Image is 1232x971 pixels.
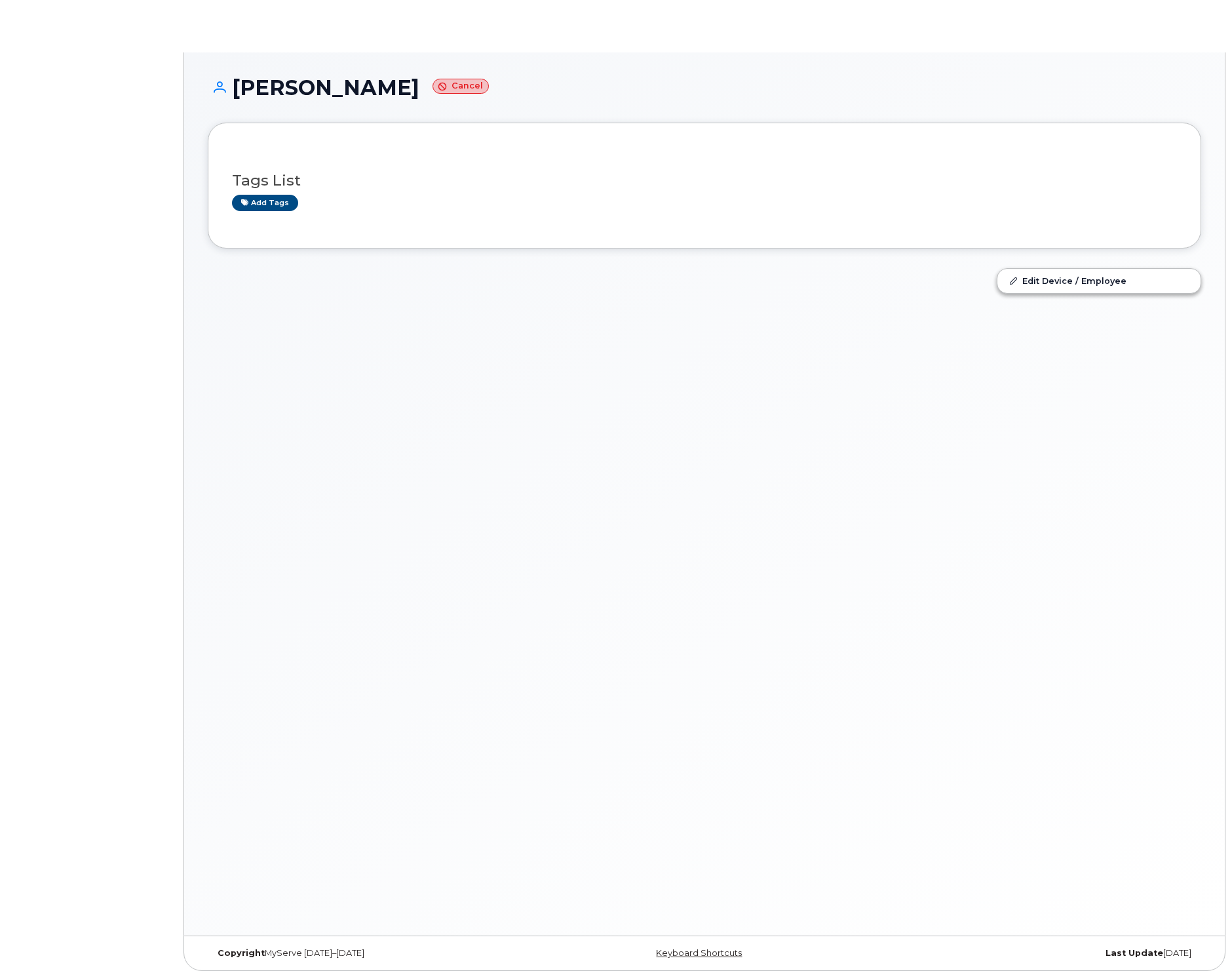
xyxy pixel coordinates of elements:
[656,948,742,958] a: Keyboard Shortcuts
[208,76,1201,99] h1: [PERSON_NAME]
[232,172,1177,189] h3: Tags List
[997,269,1201,292] a: Edit Device / Employee
[433,79,489,94] small: Cancel
[208,948,539,959] div: MyServe [DATE]–[DATE]
[232,195,298,211] a: Add tags
[1106,948,1163,958] strong: Last Update
[218,948,265,958] strong: Copyright
[870,948,1201,959] div: [DATE]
